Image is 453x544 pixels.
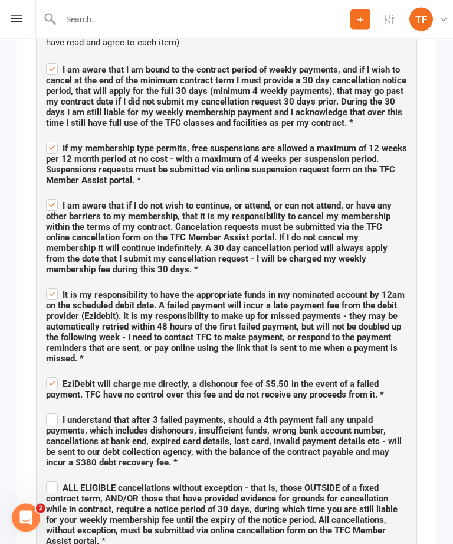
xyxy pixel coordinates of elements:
span: If my membership type permits, free suspensions are allowed a maximum of 12 weeks per 12 month pe... [46,144,407,186]
iframe: Intercom live chat [12,504,40,532]
span: 2 [36,504,45,513]
div: TF [409,8,433,31]
span: I am aware that I am bound to the contract period of weekly payments, and if I wish to cancel at ... [46,65,406,129]
span: It is my responsibility to have the appropriate funds in my nominated account by 12am on the sche... [46,290,405,364]
span: I am aware that if I do not wish to continue, or attend, or can not attend, or have any other bar... [46,201,392,275]
input: Search... [57,11,350,28]
span: EziDebit will charge me directly, a dishonour fee of $5.50 in the event of a failed payment. TFC ... [46,379,384,400]
span: I understand that after 3 failed payments, should a 4th payment fail any unpaid payments, which i... [46,415,402,468]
